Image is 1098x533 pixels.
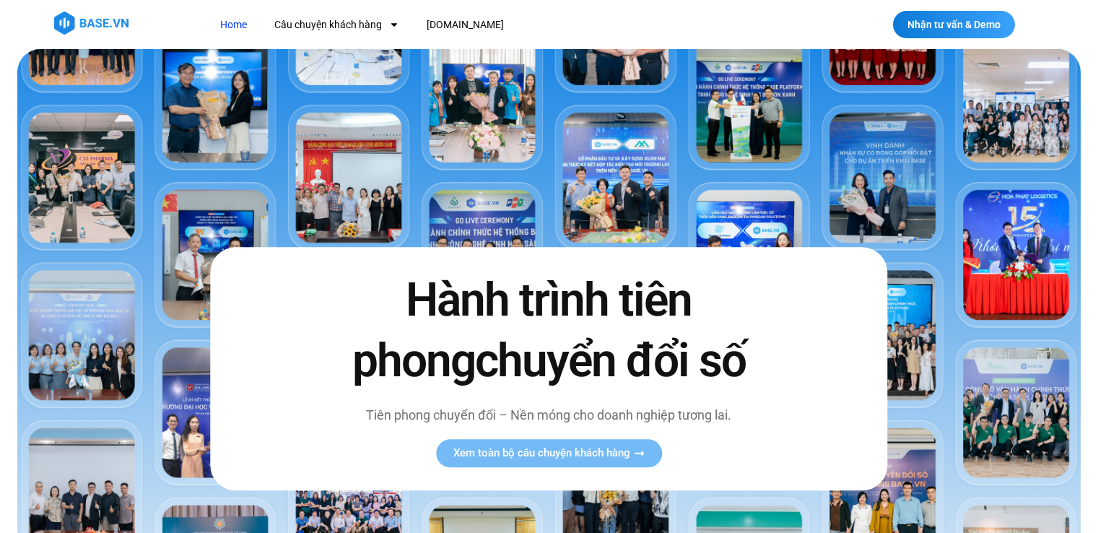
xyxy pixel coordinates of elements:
[209,12,769,38] nav: Menu
[907,19,1001,30] span: Nhận tư vấn & Demo
[475,334,746,388] span: chuyển đổi số
[436,439,662,467] a: Xem toàn bộ câu chuyện khách hàng
[453,448,630,459] span: Xem toàn bộ câu chuyện khách hàng
[263,12,410,38] a: Câu chuyện khách hàng
[321,271,776,391] h2: Hành trình tiên phong
[321,405,776,425] p: Tiên phong chuyển đổi – Nền móng cho doanh nghiệp tương lai.
[209,12,258,38] a: Home
[416,12,515,38] a: [DOMAIN_NAME]
[893,11,1015,38] a: Nhận tư vấn & Demo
